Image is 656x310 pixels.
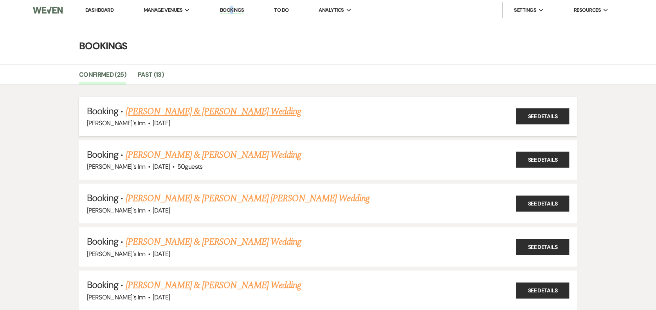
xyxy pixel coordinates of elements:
[87,119,146,127] span: [PERSON_NAME]'s Inn
[87,279,118,291] span: Booking
[514,6,536,14] span: Settings
[79,70,126,85] a: Confirmed (25)
[153,206,170,214] span: [DATE]
[85,7,114,13] a: Dashboard
[516,282,569,298] a: See Details
[144,6,182,14] span: Manage Venues
[153,119,170,127] span: [DATE]
[153,162,170,171] span: [DATE]
[516,239,569,255] a: See Details
[516,108,569,124] a: See Details
[274,7,288,13] a: To Do
[125,191,369,205] a: [PERSON_NAME] & [PERSON_NAME] [PERSON_NAME] Wedding
[153,293,170,301] span: [DATE]
[516,195,569,211] a: See Details
[87,148,118,160] span: Booking
[87,206,146,214] span: [PERSON_NAME]'s Inn
[138,70,164,85] a: Past (13)
[177,162,203,171] span: 50 guests
[87,192,118,204] span: Booking
[87,162,146,171] span: [PERSON_NAME]'s Inn
[573,6,600,14] span: Resources
[87,235,118,247] span: Booking
[46,39,610,53] h4: Bookings
[319,6,344,14] span: Analytics
[125,235,301,249] a: [PERSON_NAME] & [PERSON_NAME] Wedding
[220,7,244,14] a: Bookings
[125,148,301,162] a: [PERSON_NAME] & [PERSON_NAME] Wedding
[516,152,569,168] a: See Details
[87,250,146,258] span: [PERSON_NAME]'s Inn
[33,2,63,18] img: Weven Logo
[87,293,146,301] span: [PERSON_NAME]'s Inn
[153,250,170,258] span: [DATE]
[87,105,118,117] span: Booking
[125,105,301,119] a: [PERSON_NAME] & [PERSON_NAME] Wedding
[125,278,301,292] a: [PERSON_NAME] & [PERSON_NAME] Wedding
